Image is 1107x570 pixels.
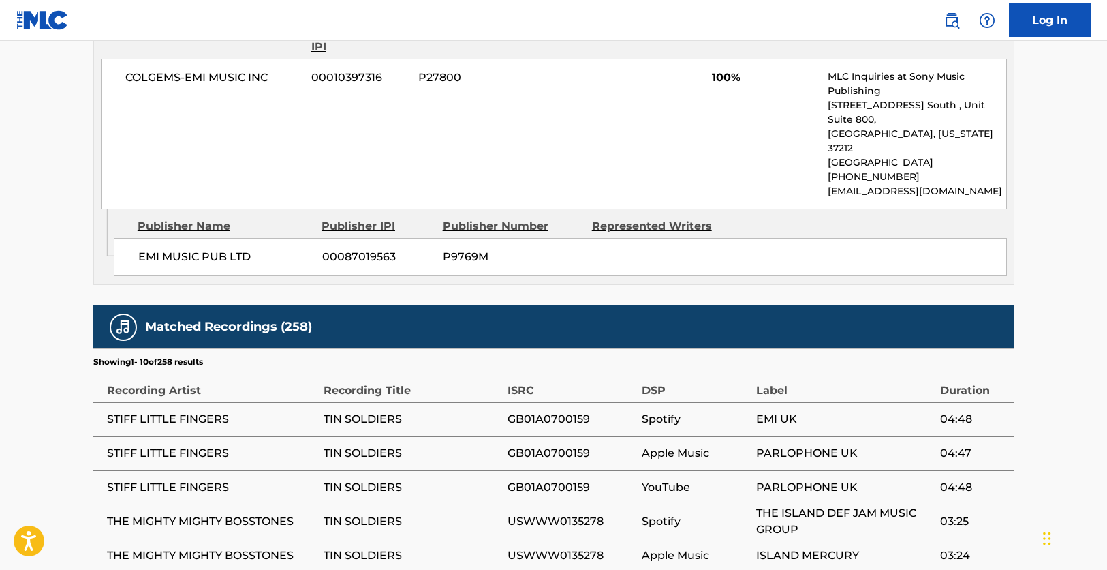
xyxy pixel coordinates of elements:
div: Recording Title [324,368,501,399]
div: Duration [940,368,1007,399]
span: GB01A0700159 [508,445,635,462]
span: 100% [712,70,817,86]
span: TIN SOLDIERS [324,479,501,496]
span: ISLAND MERCURY [756,547,933,564]
span: Spotify [642,411,749,427]
div: Recording Artist [107,368,317,399]
span: 03:24 [940,547,1007,564]
span: Spotify [642,513,749,530]
span: STIFF LITTLE FINGERS [107,445,317,462]
a: Log In [1009,3,1091,37]
span: STIFF LITTLE FINGERS [107,479,317,496]
span: Apple Music [642,547,749,564]
h5: Matched Recordings (258) [145,319,312,335]
div: ISRC [508,368,635,399]
span: THE MIGHTY MIGHTY BOSSTONES [107,513,317,530]
span: TIN SOLDIERS [324,445,501,462]
p: [GEOGRAPHIC_DATA], [US_STATE] 37212 [828,127,1005,155]
div: Drag [1043,518,1051,559]
p: [GEOGRAPHIC_DATA] [828,155,1005,170]
img: MLC Logo [16,10,69,30]
span: GB01A0700159 [508,411,635,427]
span: TIN SOLDIERS [324,513,501,530]
a: Public Search [938,7,965,34]
img: help [979,12,995,29]
span: Apple Music [642,445,749,462]
span: 04:48 [940,411,1007,427]
p: [EMAIL_ADDRESS][DOMAIN_NAME] [828,184,1005,198]
span: EMI MUSIC PUB LTD [138,249,312,265]
img: search [944,12,960,29]
span: GB01A0700159 [508,479,635,496]
div: Label [756,368,933,399]
div: Publisher Name [138,218,311,235]
span: THE ISLAND DEF JAM MUSIC GROUP [756,505,933,538]
div: Represented Writers [592,218,731,235]
span: TIN SOLDIERS [324,411,501,427]
span: P27800 [418,70,550,86]
p: [PHONE_NUMBER] [828,170,1005,184]
img: Matched Recordings [115,319,131,335]
span: 04:48 [940,479,1007,496]
span: 00010397316 [311,70,408,86]
span: USWWW0135278 [508,513,635,530]
div: DSP [642,368,749,399]
span: 04:47 [940,445,1007,462]
iframe: Chat Widget [1039,505,1107,570]
p: Showing 1 - 10 of 258 results [93,356,203,368]
span: THE MIGHTY MIGHTY BOSSTONES [107,547,317,564]
span: COLGEMS-EMI MUSIC INC [125,70,302,86]
p: MLC Inquiries at Sony Music Publishing [828,70,1005,98]
span: USWWW0135278 [508,547,635,564]
div: Publisher Number [443,218,582,235]
p: [STREET_ADDRESS] South , Unit Suite 800, [828,98,1005,127]
span: P9769M [443,249,582,265]
span: PARLOPHONE UK [756,479,933,496]
span: STIFF LITTLE FINGERS [107,411,317,427]
span: PARLOPHONE UK [756,445,933,462]
div: Publisher IPI [322,218,433,235]
div: Help [973,7,1001,34]
span: 03:25 [940,513,1007,530]
span: 00087019563 [322,249,433,265]
span: TIN SOLDIERS [324,547,501,564]
span: EMI UK [756,411,933,427]
span: YouTube [642,479,749,496]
